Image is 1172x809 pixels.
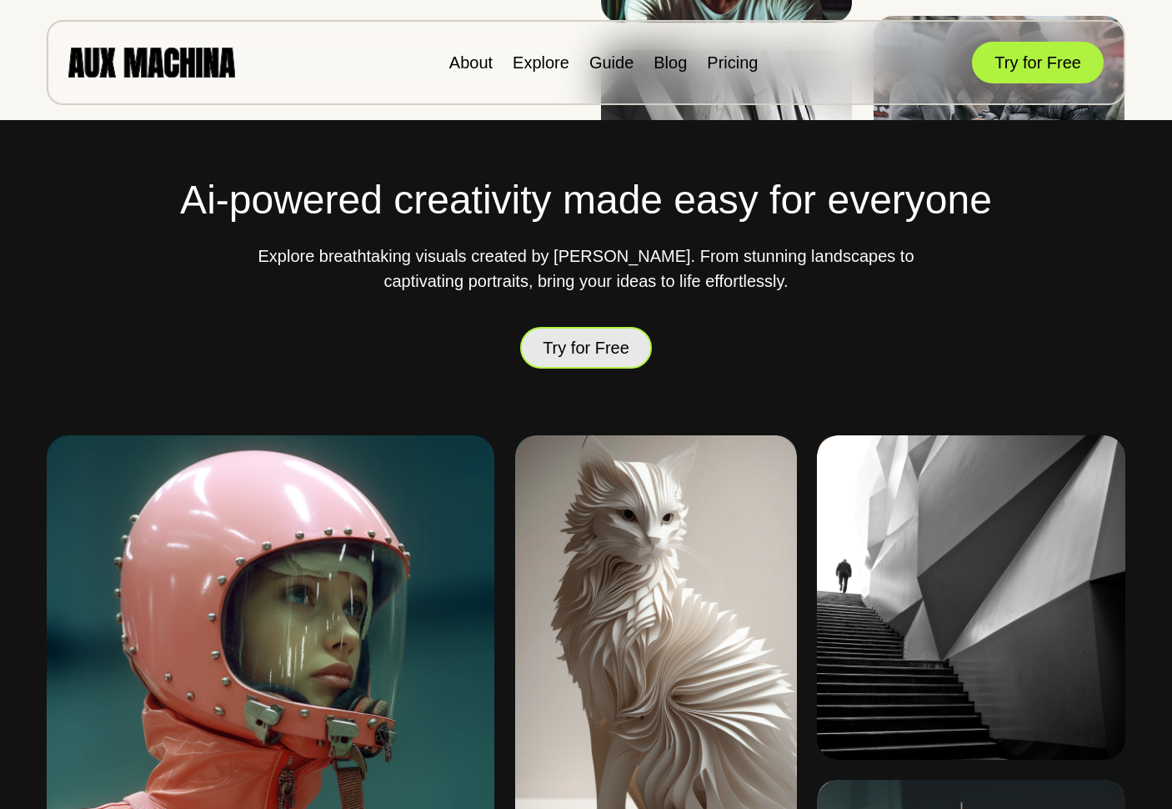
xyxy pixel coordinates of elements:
[972,42,1104,83] button: Try for Free
[654,53,687,72] a: Blog
[253,244,919,294] p: Explore breathtaking visuals created by [PERSON_NAME]. From stunning landscapes to captivating po...
[47,170,1125,230] h2: Ai-powered creativity made easy for everyone
[707,53,758,72] a: Pricing
[513,53,569,72] a: Explore
[589,53,634,72] a: Guide
[817,435,1125,761] img: Image
[68,48,235,77] img: AUX MACHINA
[520,326,652,369] button: Try for Free
[449,53,493,72] a: About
